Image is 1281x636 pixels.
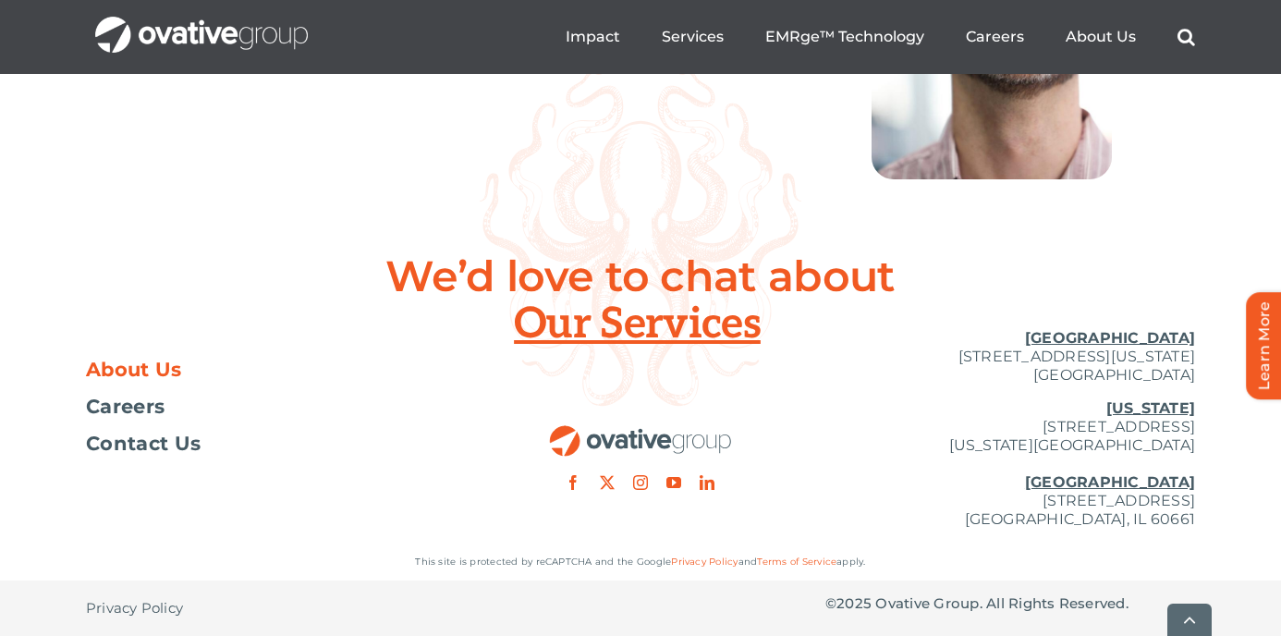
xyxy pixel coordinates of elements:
[633,475,648,490] a: instagram
[566,475,580,490] a: facebook
[86,361,182,379] span: About Us
[86,581,183,636] a: Privacy Policy
[825,329,1195,385] p: [STREET_ADDRESS][US_STATE] [GEOGRAPHIC_DATA]
[86,397,456,416] a: Careers
[1066,28,1136,46] a: About Us
[86,434,201,453] span: Contact Us
[671,556,738,568] a: Privacy Policy
[566,7,1195,67] nav: Menu
[825,594,1195,613] p: © Ovative Group. All Rights Reserved.
[600,475,615,490] a: twitter
[757,556,836,568] a: Terms of Service
[86,361,456,453] nav: Footer Menu
[86,553,1195,571] p: This site is protected by reCAPTCHA and the Google and apply.
[836,594,872,612] span: 2025
[765,28,924,46] a: EMRge™ Technology
[86,361,456,379] a: About Us
[548,423,733,441] a: OG_Full_horizontal_RGB
[1106,399,1195,417] u: [US_STATE]
[700,475,714,490] a: linkedin
[86,397,165,416] span: Careers
[566,28,620,46] a: Impact
[86,581,456,636] nav: Footer - Privacy Policy
[666,475,681,490] a: youtube
[662,28,724,46] a: Services
[86,599,183,618] span: Privacy Policy
[825,399,1195,529] p: [STREET_ADDRESS] [US_STATE][GEOGRAPHIC_DATA] [STREET_ADDRESS] [GEOGRAPHIC_DATA], IL 60661
[1177,28,1195,46] a: Search
[514,301,767,348] span: Our Services
[86,434,456,453] a: Contact Us
[966,28,1024,46] a: Careers
[1025,329,1195,347] u: [GEOGRAPHIC_DATA]
[1025,473,1195,491] u: [GEOGRAPHIC_DATA]
[95,15,308,32] a: OG_Full_horizontal_WHT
